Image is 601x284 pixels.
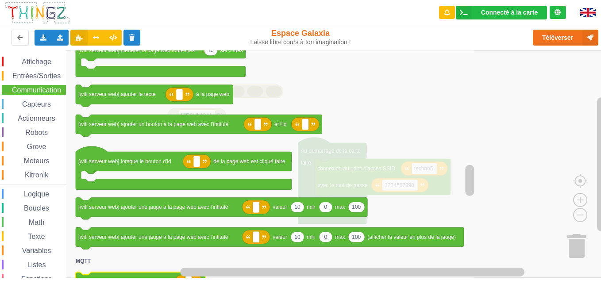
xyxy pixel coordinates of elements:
[220,47,243,54] text: secondes
[27,233,46,240] span: Texte
[23,204,50,212] span: Boucles
[294,204,300,210] text: 10
[550,6,566,19] div: Tu es connecté au serveur de création de Thingz
[78,234,228,240] text: [wifi serveur web] ajouter une jauge à la page web avec l'intitulé
[456,6,547,19] div: Ta base fonctionne bien !
[580,8,596,17] img: gb.png
[352,204,361,210] text: 100
[307,234,315,240] text: min
[23,171,50,179] span: Kitronik
[213,158,285,165] text: de la page web est cliqué faire
[367,234,456,240] text: (afficher la valeur en plus de la jauge)
[307,204,315,210] text: min
[26,261,47,269] span: Listes
[250,38,351,46] div: Laisse libre cours à ton imagination !
[250,28,351,46] div: Espace Galaxia
[294,234,300,240] text: 10
[273,234,287,240] text: valeur
[20,275,53,283] span: Fonctions
[324,234,327,240] text: 0
[26,143,48,150] span: Grove
[78,121,228,127] text: [wifi serveur web] ajouter un bouton à la page web avec l'intitulé
[21,247,53,254] span: Variables
[20,58,52,65] span: Affichage
[208,47,214,54] text: 10
[274,121,287,127] text: et l'id
[335,234,345,240] text: max
[78,204,228,210] text: [wifi serveur web] ajouter une jauge à la page web avec l'intitulé
[27,219,46,226] span: Math
[16,115,57,122] span: Actionneurs
[533,30,598,46] button: Téléverser
[21,100,52,108] span: Capteurs
[78,91,156,97] text: [wifi serveur web] ajouter le texte
[76,258,91,264] text: MQTT
[11,72,62,80] span: Entrées/Sorties
[481,9,538,15] div: Connecté à la carte
[273,204,287,210] text: valeur
[78,158,171,165] text: [wifi serveur web] lorsque le bouton d'id
[324,204,327,210] text: 0
[23,157,51,165] span: Moteurs
[335,204,345,210] text: max
[196,91,229,97] text: à la page web
[24,129,49,136] span: Robots
[352,234,361,240] text: 100
[78,47,195,54] text: [wifi serveur web] Générer la page web toutes les
[11,86,62,94] span: Communication
[23,190,50,198] span: Logique
[4,1,70,24] img: thingz_logo.png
